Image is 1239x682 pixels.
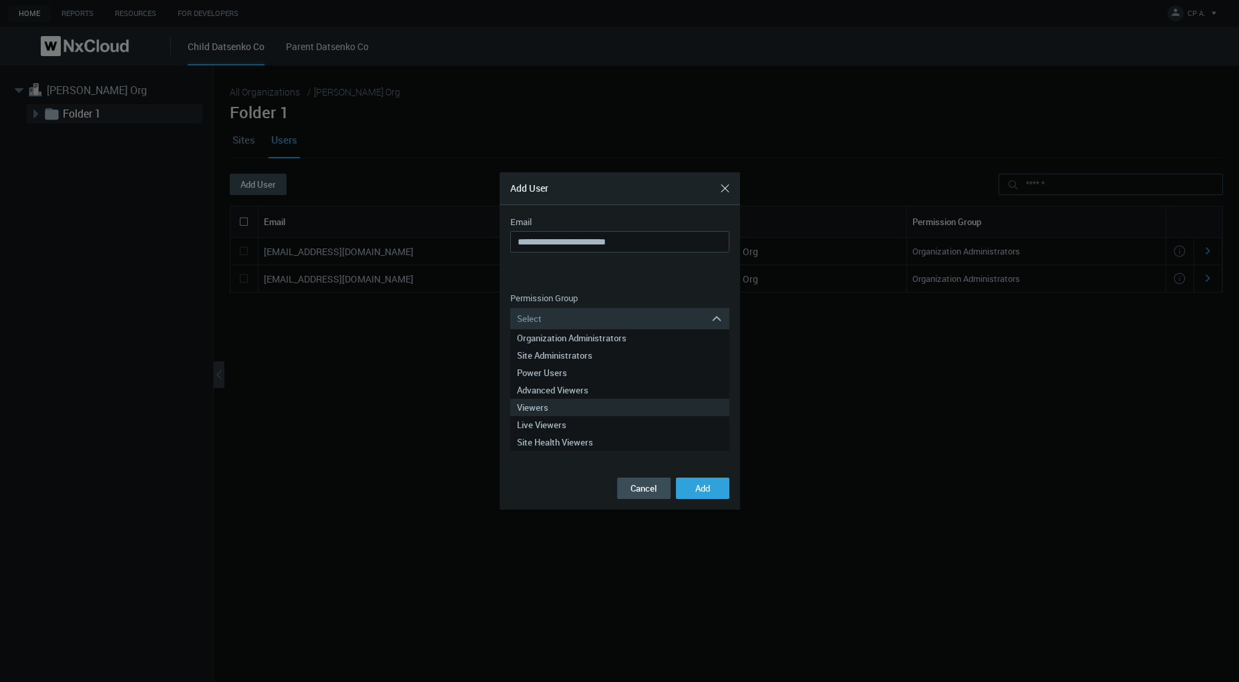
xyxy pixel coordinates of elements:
[715,178,736,199] button: Close
[510,308,711,329] div: Select
[517,416,723,434] div: Live Viewers
[510,216,532,229] label: Email
[617,478,671,499] button: Cancel
[517,399,723,416] div: Viewers
[517,381,723,399] div: Advanced Viewers
[517,364,723,381] div: Power Users
[676,478,729,499] button: Add
[510,292,578,305] label: Permission Group
[517,329,723,347] div: Organization Administrators
[517,347,723,364] div: Site Administrators
[510,182,548,194] span: Add User
[517,434,723,451] div: Site Health Viewers
[695,482,710,494] span: Add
